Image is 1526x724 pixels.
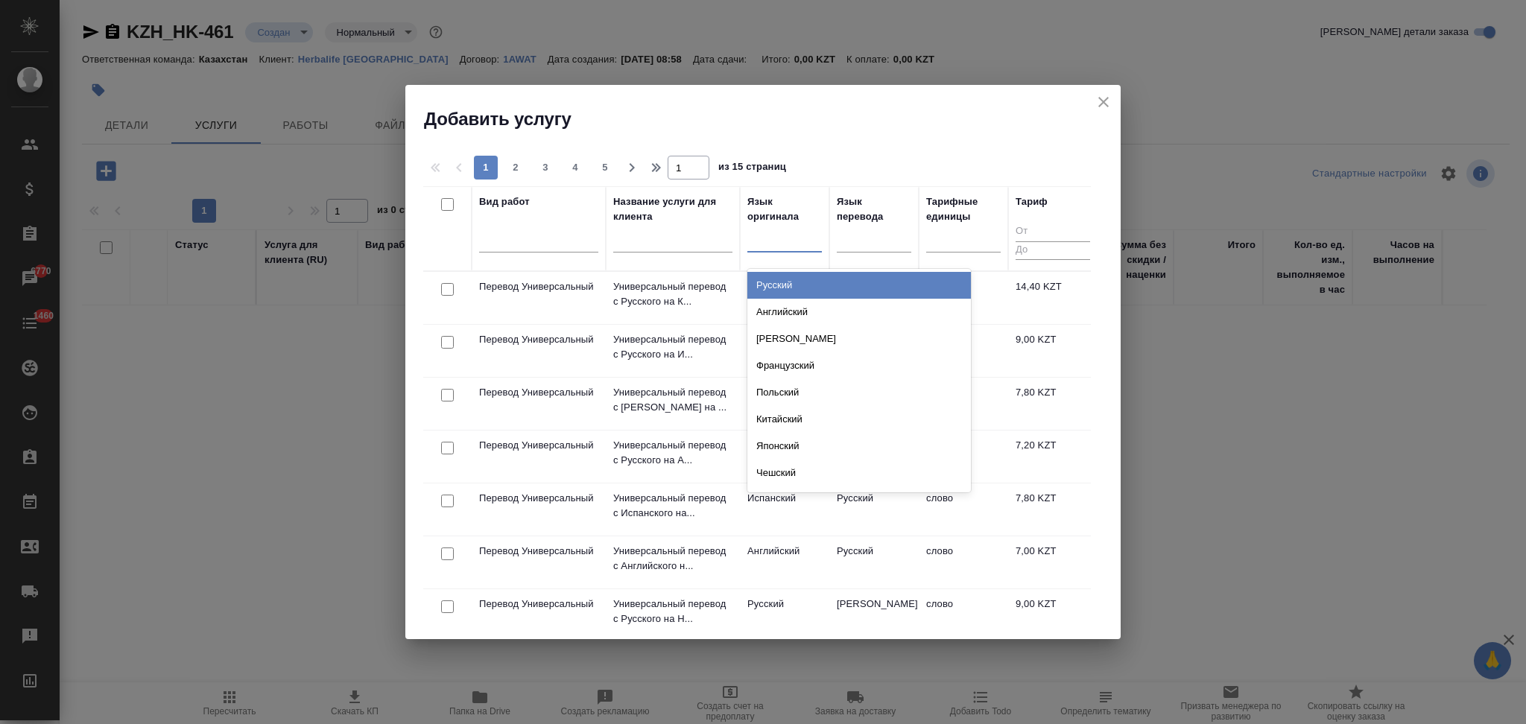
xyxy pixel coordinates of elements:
p: Перевод Универсальный [479,597,598,612]
p: Перевод Универсальный [479,332,598,347]
td: Испанский [740,483,829,536]
button: 4 [563,156,587,180]
td: Русский [740,431,829,483]
input: От [1016,223,1090,241]
span: из 15 страниц [718,158,786,180]
div: Тариф [1016,194,1048,209]
td: 7,00 KZT [1008,536,1098,588]
button: 3 [534,156,557,180]
p: Перевод Универсальный [479,438,598,453]
td: [PERSON_NAME] [829,589,919,641]
div: Язык перевода [837,194,911,224]
span: 4 [563,160,587,175]
span: 5 [593,160,617,175]
button: 2 [504,156,528,180]
p: Перевод Универсальный [479,491,598,506]
td: [PERSON_NAME] [740,378,829,430]
p: Универсальный перевод с Английского н... [613,544,732,574]
p: Перевод Универсальный [479,544,598,559]
div: Английский [747,299,971,326]
td: слово [919,536,1008,588]
h2: Добавить услугу [424,107,1121,131]
p: Универсальный перевод с [PERSON_NAME] на ... [613,385,732,415]
div: Русский [747,272,971,299]
td: 9,00 KZT [1008,589,1098,641]
p: Универсальный перевод с Русского на И... [613,332,732,362]
td: 9,00 KZT [1008,325,1098,377]
td: Русский [740,272,829,324]
div: Сербский [747,486,971,513]
td: слово [919,483,1008,536]
td: Русский [740,325,829,377]
td: 14,40 KZT [1008,272,1098,324]
p: Универсальный перевод с Испанского на... [613,491,732,521]
span: 3 [534,160,557,175]
span: 2 [504,160,528,175]
div: Польский [747,379,971,406]
td: Русский [740,589,829,641]
p: Перевод Универсальный [479,279,598,294]
div: Тарифные единицы [926,194,1001,224]
p: Универсальный перевод с Русского на К... [613,279,732,309]
td: Русский [829,536,919,588]
div: Вид работ [479,194,530,209]
input: До [1016,241,1090,260]
div: Чешский [747,460,971,486]
div: Китайский [747,406,971,433]
p: Универсальный перевод с Русского на А... [613,438,732,468]
td: 7,80 KZT [1008,483,1098,536]
td: Английский [740,536,829,588]
div: Язык оригинала [747,194,822,224]
div: Французский [747,352,971,379]
div: Название услуги для клиента [613,194,732,224]
div: Японский [747,433,971,460]
div: [PERSON_NAME] [747,326,971,352]
p: Универсальный перевод с Русского на Н... [613,597,732,626]
button: 5 [593,156,617,180]
td: 7,80 KZT [1008,378,1098,430]
td: Русский [829,483,919,536]
td: слово [919,589,1008,641]
p: Перевод Универсальный [479,385,598,400]
td: 7,20 KZT [1008,431,1098,483]
button: close [1092,91,1115,113]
